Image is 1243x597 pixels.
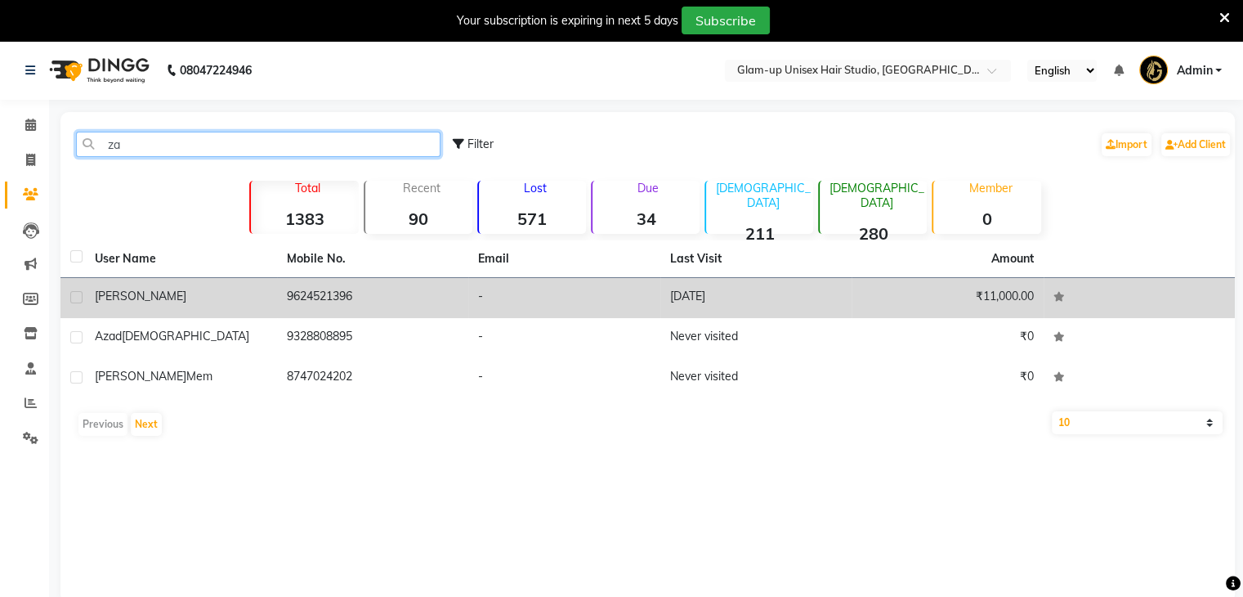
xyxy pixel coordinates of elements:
td: - [468,318,660,358]
strong: 90 [365,209,472,229]
p: [DEMOGRAPHIC_DATA] [713,181,813,210]
div: Your subscription is expiring in next 5 days [457,12,678,29]
strong: 571 [479,209,586,229]
th: User Name [85,240,277,278]
span: mem [186,369,212,384]
button: Subscribe [682,7,770,34]
p: Total [257,181,358,195]
p: Due [596,181,700,195]
span: [PERSON_NAME] [95,369,186,384]
th: Amount [981,240,1044,277]
p: Member [940,181,1040,195]
td: 9624521396 [277,278,469,318]
td: - [468,358,660,398]
th: Email [468,240,660,278]
img: Admin [1139,56,1168,84]
span: Azad [95,329,122,343]
strong: 0 [933,209,1040,229]
img: logo [42,47,154,93]
th: Last Visit [660,240,852,278]
strong: 211 [706,223,813,244]
th: Mobile No. [277,240,469,278]
span: [DEMOGRAPHIC_DATA] [122,329,249,343]
td: - [468,278,660,318]
td: 8747024202 [277,358,469,398]
td: ₹0 [852,358,1044,398]
span: [PERSON_NAME] [95,289,186,303]
button: Next [131,413,162,436]
td: [DATE] [660,278,852,318]
span: Filter [467,137,494,151]
strong: 280 [820,223,927,244]
b: 08047224946 [180,47,252,93]
p: [DEMOGRAPHIC_DATA] [826,181,927,210]
strong: 1383 [251,209,358,229]
td: Never visited [660,318,852,358]
input: Search by Name/Mobile/Email/Code [76,132,440,157]
span: Admin [1176,62,1212,79]
strong: 34 [592,209,700,229]
td: ₹11,000.00 [852,278,1044,318]
p: Lost [485,181,586,195]
td: ₹0 [852,318,1044,358]
td: Never visited [660,358,852,398]
a: Add Client [1161,133,1230,156]
td: 9328808895 [277,318,469,358]
a: Import [1102,133,1151,156]
p: Recent [372,181,472,195]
